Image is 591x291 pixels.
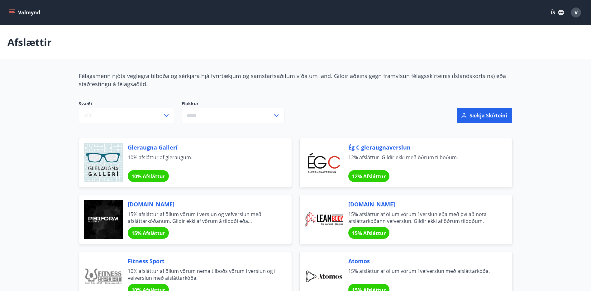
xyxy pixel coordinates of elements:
[574,9,578,16] span: V
[547,7,567,18] button: ÍS
[457,108,512,123] button: Sækja skírteini
[7,35,52,49] p: Afslættir
[128,154,277,168] span: 10% afsláttur af gleraugum.
[348,154,497,168] span: 12% afsláttur. Gildir ekki með öðrum tilboðum.
[348,257,497,265] span: Atomos
[348,200,497,208] span: [DOMAIN_NAME]
[128,211,277,224] span: 15% afsláttur af öllum vörum í verslun og vefverslun með afsláttarkóðanum. Gildir ekki af vörum á...
[128,257,277,265] span: Fitness Sport
[569,5,584,20] button: V
[128,268,277,281] span: 10% afsláttur af öllum vörum nema tilboðs vörum í verslun og í vefverslun með afsláttarkóða.
[348,143,497,151] span: Ég C gleraugnaverslun
[79,108,174,123] button: Allt
[79,72,506,88] span: Félagsmenn njóta veglegra tilboða og sérkjara hjá fyrirtækjum og samstarfsaðilum víða um land. Gi...
[7,7,43,18] button: menu
[79,101,174,108] span: Svæði
[131,230,165,237] span: 15% Afsláttur
[348,268,497,281] span: 15% afsláttur af öllum vörum í vefverslun með afsláttarkóða.
[128,143,277,151] span: Gleraugna Gallerí
[182,101,284,107] label: Flokkur
[128,200,277,208] span: [DOMAIN_NAME]
[84,112,92,119] span: Allt
[131,173,165,180] span: 10% Afsláttur
[352,230,386,237] span: 15% Afsláttur
[348,211,497,224] span: 15% afsláttur af öllum vörum í verslun eða með því að nota afsláttarkóðann vefverslun. Gildir ekk...
[352,173,386,180] span: 12% Afsláttur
